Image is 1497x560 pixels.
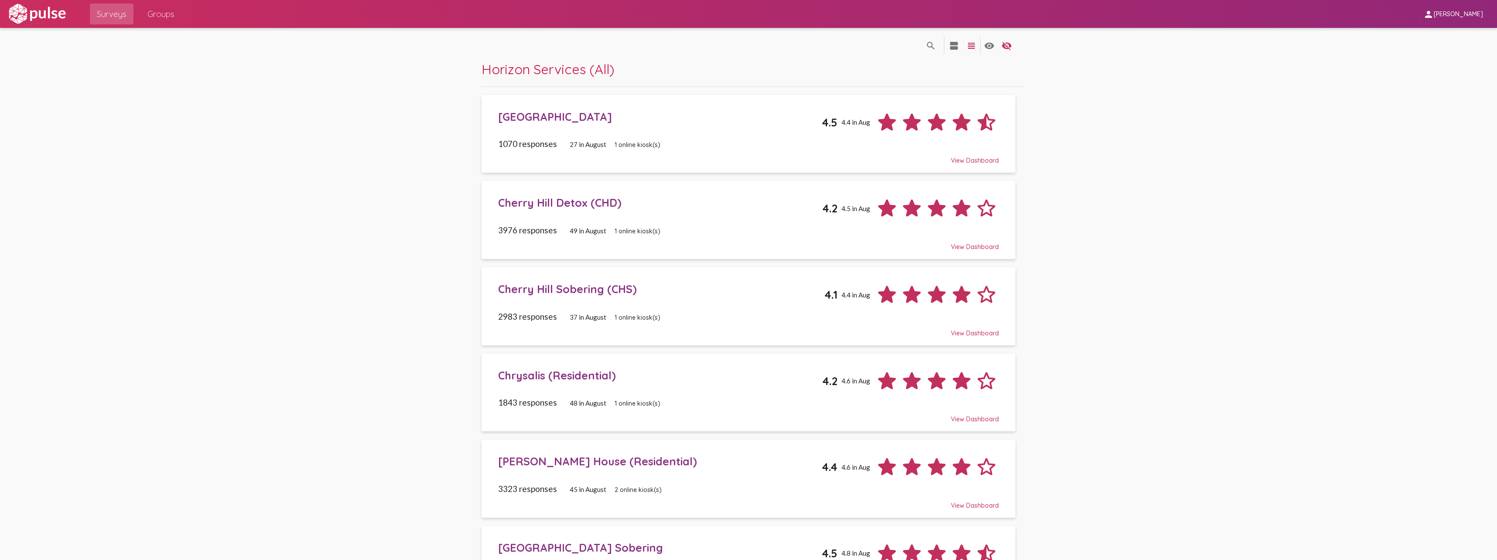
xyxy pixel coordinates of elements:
[963,37,980,54] button: language
[570,399,606,407] span: 48 in August
[1423,9,1434,20] mat-icon: person
[498,282,824,296] div: Cherry Hill Sobering (CHS)
[570,485,606,493] span: 45 in August
[841,118,870,126] span: 4.4 in Aug
[984,41,995,51] mat-icon: language
[147,6,174,22] span: Groups
[981,37,998,54] button: language
[482,267,1015,345] a: Cherry Hill Sobering (CHS)4.14.4 in Aug2983 responses37 in August1 online kiosk(s)View Dashboard
[824,288,837,301] span: 4.1
[498,139,557,149] span: 1070 responses
[615,314,660,321] span: 1 online kiosk(s)
[498,225,557,235] span: 3976 responses
[498,369,822,382] div: Chrysalis (Residential)
[841,205,870,212] span: 4.5 in Aug
[498,321,999,337] div: View Dashboard
[841,463,870,471] span: 4.6 in Aug
[822,460,837,474] span: 4.4
[482,181,1015,259] a: Cherry Hill Detox (CHD)4.24.5 in Aug3976 responses49 in August1 online kiosk(s)View Dashboard
[498,484,557,494] span: 3323 responses
[570,140,606,148] span: 27 in August
[841,549,870,557] span: 4.8 in Aug
[615,400,660,407] span: 1 online kiosk(s)
[498,454,822,468] div: [PERSON_NAME] House (Residential)
[615,486,662,494] span: 2 online kiosk(s)
[841,291,870,299] span: 4.4 in Aug
[498,494,999,509] div: View Dashboard
[922,37,940,54] button: language
[1001,41,1012,51] mat-icon: language
[90,3,133,24] a: Surveys
[498,397,557,407] span: 1843 responses
[482,61,615,78] span: Horizon Services (All)
[482,354,1015,432] a: Chrysalis (Residential)4.24.6 in Aug1843 responses48 in August1 online kiosk(s)View Dashboard
[498,196,822,209] div: Cherry Hill Detox (CHD)
[482,440,1015,518] a: [PERSON_NAME] House (Residential)4.44.6 in Aug3323 responses45 in August2 online kiosk(s)View Das...
[498,311,557,321] span: 2983 responses
[615,141,660,149] span: 1 online kiosk(s)
[966,41,977,51] mat-icon: language
[570,313,606,321] span: 37 in August
[822,116,837,129] span: 4.5
[1416,6,1490,22] button: [PERSON_NAME]
[498,407,999,423] div: View Dashboard
[822,201,837,215] span: 4.2
[926,41,936,51] mat-icon: language
[615,227,660,235] span: 1 online kiosk(s)
[7,3,67,25] img: white-logo.svg
[1434,10,1483,18] span: [PERSON_NAME]
[822,546,837,560] span: 4.5
[945,37,963,54] button: language
[498,541,822,554] div: [GEOGRAPHIC_DATA] Sobering
[949,41,959,51] mat-icon: language
[498,149,999,164] div: View Dashboard
[998,37,1015,54] button: language
[482,95,1015,173] a: [GEOGRAPHIC_DATA]4.54.4 in Aug1070 responses27 in August1 online kiosk(s)View Dashboard
[570,227,606,235] span: 49 in August
[498,110,822,123] div: [GEOGRAPHIC_DATA]
[140,3,181,24] a: Groups
[498,235,999,251] div: View Dashboard
[841,377,870,385] span: 4.6 in Aug
[822,374,837,388] span: 4.2
[97,6,126,22] span: Surveys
